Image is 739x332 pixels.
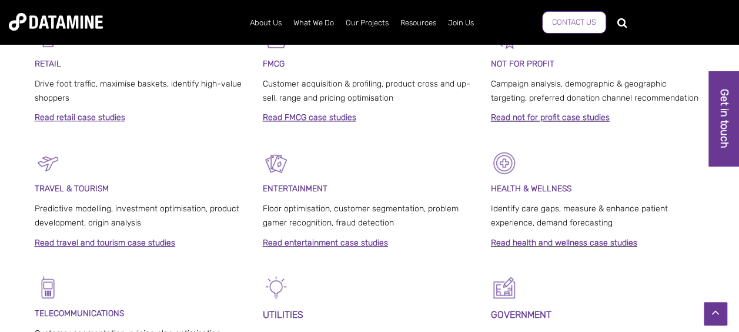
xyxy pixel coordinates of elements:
span: RETAIL [35,59,61,69]
span: NOT FOR PROFIT [491,59,554,69]
strong: GOVERNMENT [491,309,551,320]
a: Read travel and tourism case studies [35,238,175,248]
span: ENTERTAINMENT [263,184,327,194]
a: Read entertainment case studies [263,238,388,248]
span: TELECOMMUNICATIONS [35,308,124,318]
span: FMCG [263,59,285,69]
img: Energy [263,274,289,301]
span: TRAVEL & TOURISM [35,184,109,194]
a: Read retail case studies [35,112,125,122]
a: Join Us [442,8,480,38]
strong: HEALTH & WELLNESS [491,184,571,194]
a: Resources [394,8,442,38]
a: Our Projects [340,8,394,38]
a: Contact Us [542,11,606,34]
span: Campaign analysis, demographic & geographic targeting, preferred donation channel recommendation [491,79,698,103]
span: Predictive modelling, investment optimisation, product development, origin analysis [35,204,239,228]
a: Read health and wellness case studies [491,238,637,248]
img: Travel & Tourism [35,150,61,176]
span: UTILITIES [263,309,303,320]
a: Get in touch [709,71,739,166]
img: Government [491,274,517,301]
span: Identify care gaps, measure & enhance patient experience, demand forecasting [491,204,668,228]
img: Entertainment [263,150,289,176]
img: Healthcare [491,150,517,176]
span: Customer acquisition & profiling, product cross and up-sell, range and pricing optimisation [263,79,470,103]
a: Read FMCG case studies [263,112,356,122]
a: Read not for profit case studies [491,112,610,122]
span: Drive foot traffic, maximise baskets, identify high-value shoppers [35,79,242,103]
img: Datamine [9,13,103,31]
a: About Us [244,8,287,38]
img: Telecomms [35,274,61,301]
span: Floor optimisation, customer segmentation, problem gamer recognition, fraud detection [263,204,459,228]
a: What We Do [287,8,340,38]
